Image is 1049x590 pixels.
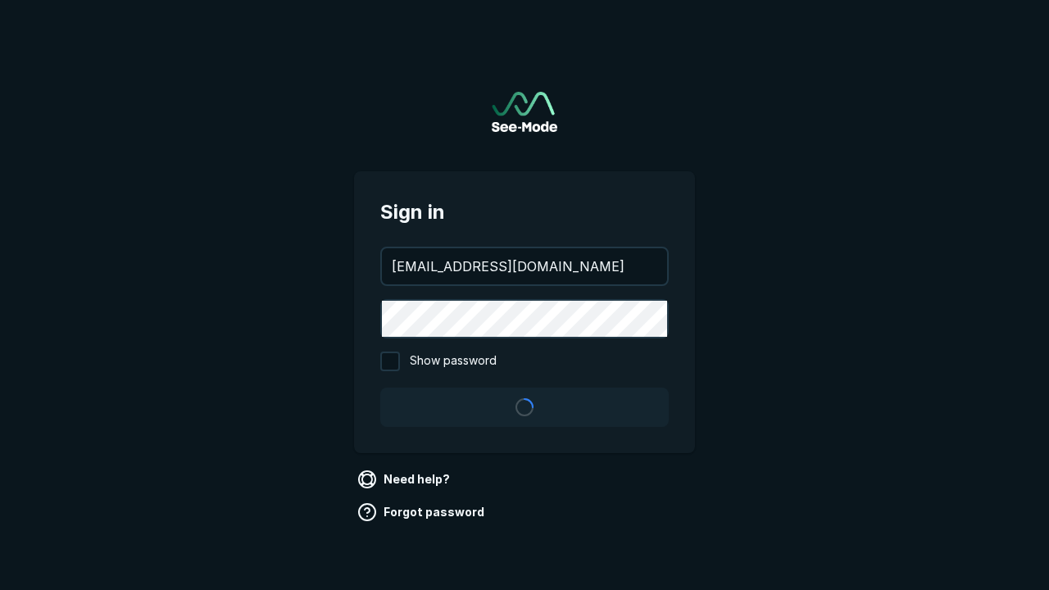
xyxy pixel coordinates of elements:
img: See-Mode Logo [492,92,557,132]
span: Show password [410,352,497,371]
a: Forgot password [354,499,491,525]
a: Need help? [354,466,456,492]
span: Sign in [380,197,669,227]
a: Go to sign in [492,92,557,132]
input: your@email.com [382,248,667,284]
